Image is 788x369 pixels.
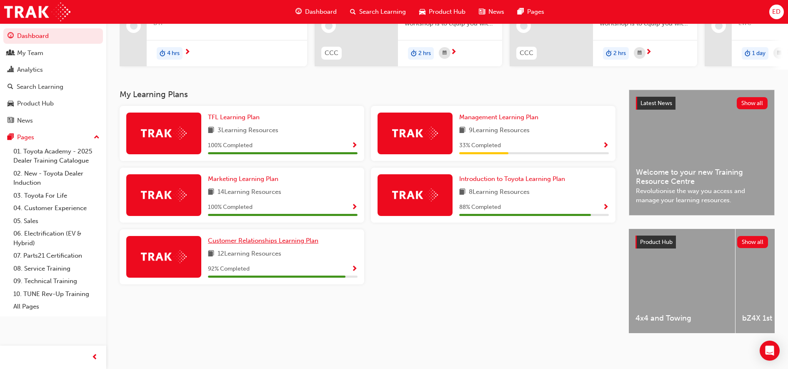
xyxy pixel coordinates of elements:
button: Show Progress [351,141,358,151]
span: calendar-icon [443,48,447,58]
a: 4x4 and Towing [629,229,735,333]
a: Latest NewsShow all [636,97,768,110]
span: 4x4 and Towing [635,314,728,323]
div: News [17,116,33,126]
span: next-icon [184,49,190,56]
button: Show all [737,97,768,109]
a: Product HubShow all [635,236,768,249]
span: 14 Learning Resources [218,187,281,198]
a: Search Learning [3,79,103,95]
span: learningRecordVerb_NONE-icon [520,22,528,30]
button: Show Progress [603,202,609,213]
div: Pages [17,133,34,142]
span: 3 Learning Resources [218,126,278,136]
a: 09. Technical Training [10,275,103,288]
a: Customer Relationships Learning Plan [208,236,322,246]
span: Pages [527,7,544,17]
div: Analytics [17,65,43,75]
span: duration-icon [411,48,417,59]
div: Search Learning [17,82,63,92]
span: 9 Learning Resources [469,126,530,136]
span: CCC [325,48,338,58]
span: people-icon [8,50,14,57]
span: search-icon [8,83,13,91]
button: Show Progress [351,264,358,274]
img: Trak [141,127,187,140]
span: car-icon [8,100,14,108]
span: TFL Learning Plan [208,113,260,121]
a: pages-iconPages [511,3,551,20]
span: 100 % Completed [208,141,253,151]
span: DTI [153,19,300,28]
span: Product Hub [429,7,465,17]
a: 04. Customer Experience [10,202,103,215]
button: Pages [3,130,103,145]
span: Customer Relationships Learning Plan [208,237,318,244]
span: Management Learning Plan [459,113,538,121]
span: 1 day [752,49,765,58]
span: duration-icon [606,48,612,59]
a: 02. New - Toyota Dealer Induction [10,167,103,189]
span: chart-icon [8,66,14,74]
span: Introduction to Toyota Learning Plan [459,175,565,183]
button: Show all [737,236,768,248]
span: guage-icon [295,7,302,17]
a: TFL Learning Plan [208,113,263,122]
button: Show Progress [351,202,358,213]
img: Trak [141,188,187,201]
a: guage-iconDashboard [289,3,343,20]
span: Show Progress [351,142,358,150]
span: Show Progress [603,142,609,150]
span: car-icon [419,7,425,17]
span: prev-icon [92,352,98,363]
span: CCC [520,48,533,58]
div: Open Intercom Messenger [760,341,780,361]
span: book-icon [208,187,214,198]
a: 06. Electrification (EV & Hybrid) [10,227,103,249]
div: Product Hub [17,99,54,108]
a: Latest NewsShow allWelcome to your new Training Resource CentreRevolutionise the way you access a... [629,90,775,216]
a: News [3,113,103,128]
button: Show Progress [603,141,609,151]
a: Marketing Learning Plan [208,174,282,184]
span: book-icon [208,126,214,136]
span: Dashboard [305,7,337,17]
span: 2 hrs [613,49,626,58]
a: 08. Service Training [10,262,103,275]
span: duration-icon [160,48,165,59]
button: DashboardMy TeamAnalyticsSearch LearningProduct HubNews [3,27,103,130]
a: Dashboard [3,28,103,44]
a: My Team [3,45,103,61]
a: Product Hub [3,96,103,111]
span: Show Progress [603,204,609,211]
span: Show Progress [351,204,358,211]
a: 01. Toyota Academy - 2025 Dealer Training Catalogue [10,145,103,167]
a: Analytics [3,62,103,78]
button: ED [769,5,784,19]
a: 07. Parts21 Certification [10,249,103,262]
span: ED [772,7,780,17]
img: Trak [392,188,438,201]
span: news-icon [479,7,485,17]
span: Welcome to your new Training Resource Centre [636,168,768,186]
a: 05. Sales [10,215,103,228]
a: news-iconNews [472,3,511,20]
span: guage-icon [8,33,14,40]
span: up-icon [94,132,100,143]
span: calendar-icon [638,48,642,58]
span: book-icon [459,187,465,198]
span: News [488,7,504,17]
span: Search Learning [359,7,406,17]
img: Trak [4,3,70,21]
span: calendar-icon [777,48,781,58]
div: My Team [17,48,43,58]
span: duration-icon [745,48,750,59]
span: next-icon [645,49,652,56]
span: 88 % Completed [459,203,501,212]
span: 4 hrs [167,49,180,58]
a: car-iconProduct Hub [413,3,472,20]
span: Marketing Learning Plan [208,175,278,183]
span: news-icon [8,117,14,125]
span: pages-icon [518,7,524,17]
a: 10. TUNE Rev-Up Training [10,288,103,301]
